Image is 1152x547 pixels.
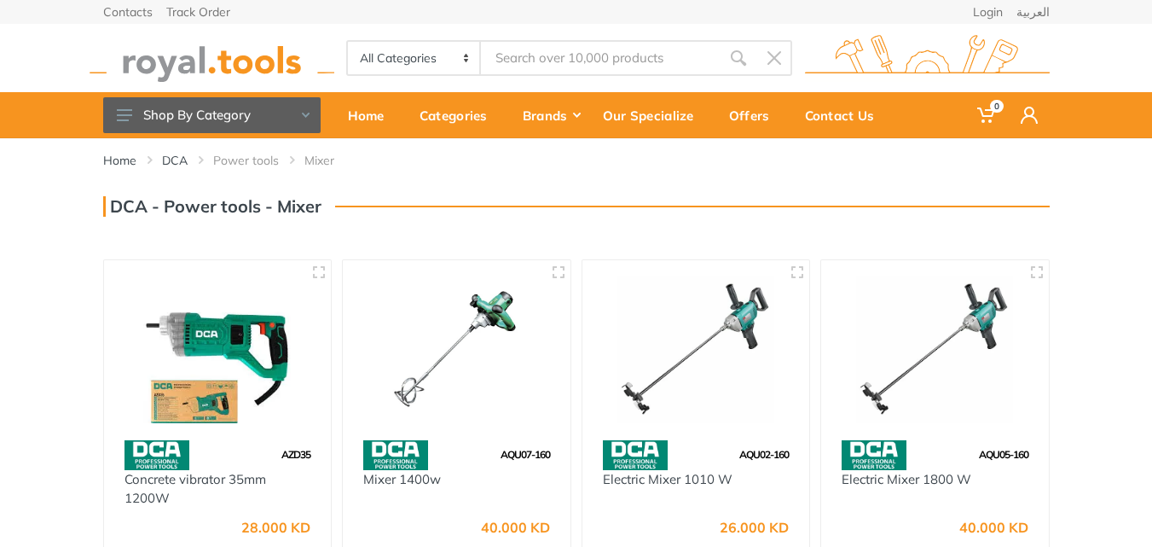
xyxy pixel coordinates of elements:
[408,97,511,133] div: Categories
[162,152,188,169] a: DCA
[979,448,1028,461] span: AQU05-160
[281,448,310,461] span: AZD35
[336,97,408,133] div: Home
[363,440,428,470] img: 58.webp
[511,97,591,133] div: Brands
[408,92,511,138] a: Categories
[103,152,136,169] a: Home
[805,35,1050,82] img: royal.tools Logo
[739,448,789,461] span: AQU02-160
[103,6,153,18] a: Contacts
[90,35,334,82] img: royal.tools Logo
[304,152,360,169] li: Mixer
[973,6,1003,18] a: Login
[103,196,321,217] h3: DCA - Power tools - Mixer
[119,276,316,423] img: Royal Tools - Concrete vibrator 35mm 1200W
[363,471,441,487] a: Mixer 1400w
[598,276,795,423] img: Royal Tools - Electric Mixer 1010 W
[793,97,898,133] div: Contact Us
[793,92,898,138] a: Contact Us
[959,521,1028,534] div: 40.000 KD
[348,42,482,74] select: Category
[103,97,321,133] button: Shop By Category
[166,6,230,18] a: Track Order
[990,100,1004,113] span: 0
[720,521,789,534] div: 26.000 KD
[965,92,1009,138] a: 0
[717,92,793,138] a: Offers
[837,276,1033,423] img: Royal Tools - Electric Mixer 1800 W
[591,97,717,133] div: Our Specialize
[241,521,310,534] div: 28.000 KD
[103,152,1050,169] nav: breadcrumb
[591,92,717,138] a: Our Specialize
[603,440,668,470] img: 58.webp
[358,276,555,423] img: Royal Tools - Mixer 1400w
[481,40,720,76] input: Site search
[336,92,408,138] a: Home
[481,521,550,534] div: 40.000 KD
[603,471,732,487] a: Electric Mixer 1010 W
[501,448,550,461] span: AQU07-160
[717,97,793,133] div: Offers
[124,440,189,470] img: 58.webp
[1016,6,1050,18] a: العربية
[842,440,906,470] img: 58.webp
[842,471,971,487] a: Electric Mixer 1800 W
[124,471,266,507] a: Concrete vibrator 35mm 1200W
[213,152,279,169] a: Power tools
